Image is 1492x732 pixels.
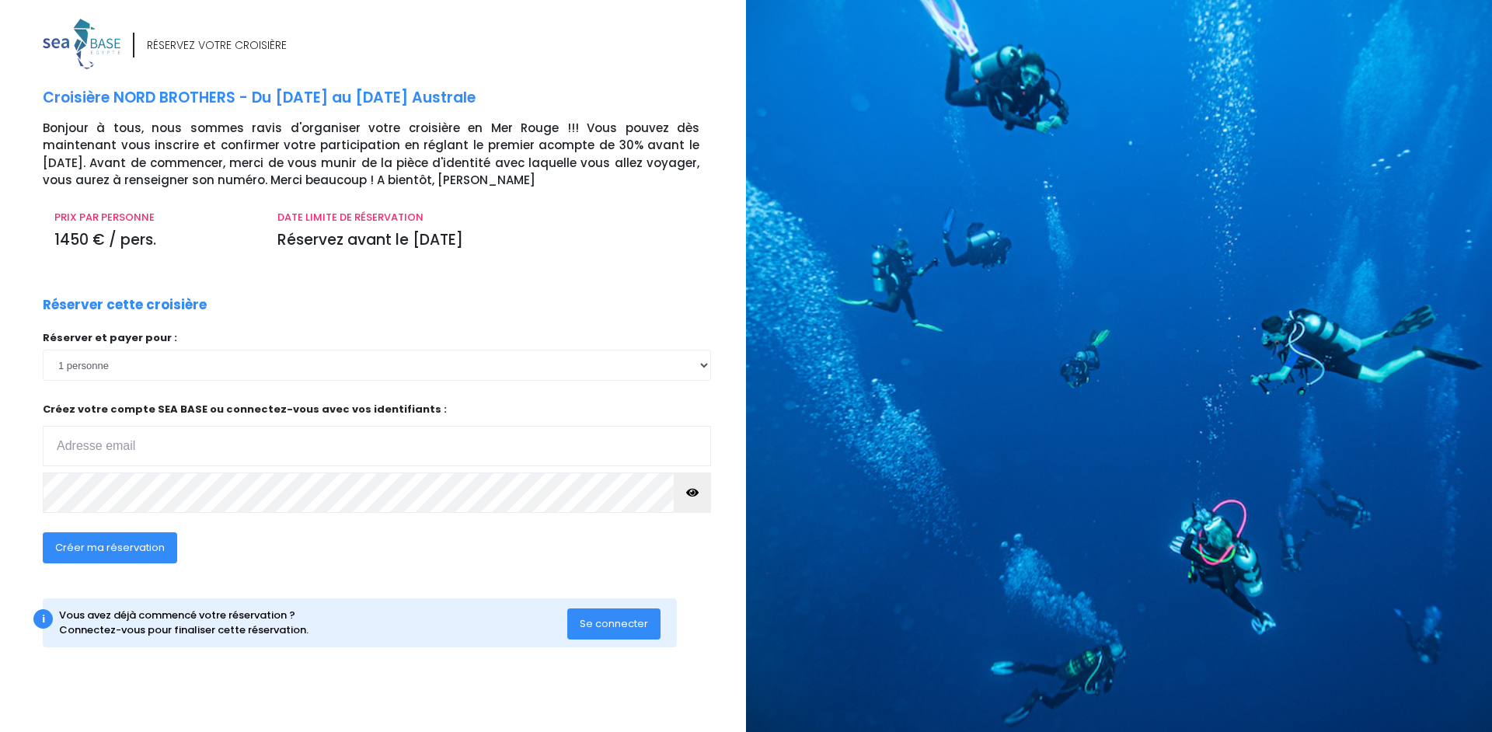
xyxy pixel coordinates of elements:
img: logo_color1.png [43,19,120,69]
p: Créez votre compte SEA BASE ou connectez-vous avec vos identifiants : [43,402,711,466]
span: Créer ma réservation [55,540,165,555]
a: Se connecter [567,616,661,629]
button: Créer ma réservation [43,532,177,563]
p: PRIX PAR PERSONNE [54,210,254,225]
p: Réserver cette croisière [43,295,207,315]
span: Se connecter [580,616,648,631]
div: RÉSERVEZ VOTRE CROISIÈRE [147,37,287,54]
p: Réservez avant le [DATE] [277,229,699,252]
p: 1450 € / pers. [54,229,254,252]
p: Réserver et payer pour : [43,330,711,346]
button: Se connecter [567,608,661,640]
div: i [33,609,53,629]
p: Croisière NORD BROTHERS - Du [DATE] au [DATE] Australe [43,87,734,110]
input: Adresse email [43,426,711,466]
p: DATE LIMITE DE RÉSERVATION [277,210,699,225]
div: Vous avez déjà commencé votre réservation ? Connectez-vous pour finaliser cette réservation. [59,608,568,638]
p: Bonjour à tous, nous sommes ravis d'organiser votre croisière en Mer Rouge !!! Vous pouvez dès ma... [43,120,734,190]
